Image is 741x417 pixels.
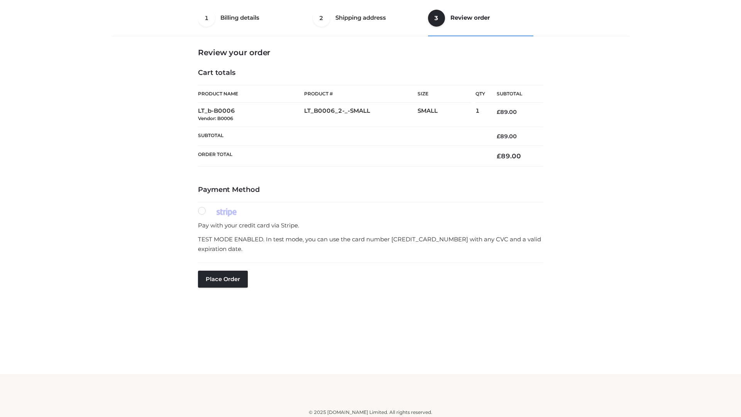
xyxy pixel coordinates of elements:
[304,85,418,103] th: Product #
[198,234,543,254] p: TEST MODE ENABLED. In test mode, you can use the card number [CREDIT_CARD_NUMBER] with any CVC an...
[475,103,485,127] td: 1
[497,152,501,160] span: £
[198,103,304,127] td: LT_b-B0006
[485,85,543,103] th: Subtotal
[198,48,543,57] h3: Review your order
[497,133,500,140] span: £
[198,186,543,194] h4: Payment Method
[198,271,248,288] button: Place order
[418,103,475,127] td: SMALL
[198,127,485,146] th: Subtotal
[304,103,418,127] td: LT_B0006_2-_-SMALL
[418,85,472,103] th: Size
[198,69,543,77] h4: Cart totals
[198,85,304,103] th: Product Name
[198,115,233,121] small: Vendor: B0006
[198,220,543,231] p: Pay with your credit card via Stripe.
[198,146,485,166] th: Order Total
[497,152,521,160] bdi: 89.00
[497,108,517,115] bdi: 89.00
[475,85,485,103] th: Qty
[497,108,500,115] span: £
[497,133,517,140] bdi: 89.00
[115,409,626,416] div: © 2025 [DOMAIN_NAME] Limited. All rights reserved.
